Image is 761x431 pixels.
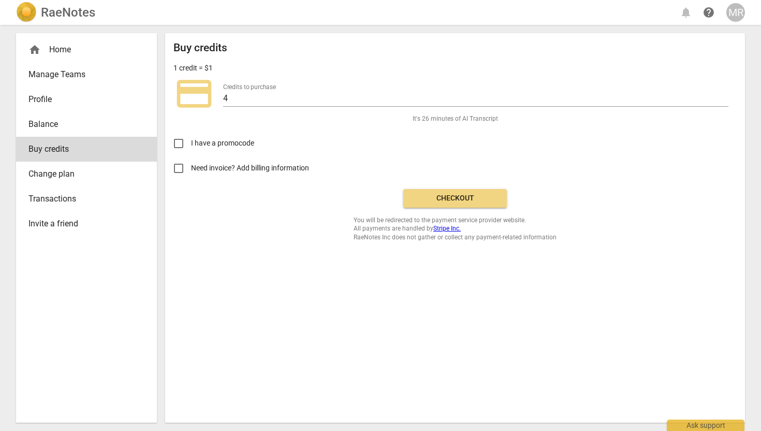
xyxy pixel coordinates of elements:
[223,84,276,90] label: Credits to purchase
[354,216,557,242] span: You will be redirected to the payment service provider website. All payments are handled by RaeNo...
[412,193,499,204] span: Checkout
[28,118,136,131] span: Balance
[16,62,157,87] a: Manage Teams
[28,218,136,230] span: Invite a friend
[173,63,213,74] p: 1 credit = $1
[173,41,227,54] h2: Buy credits
[16,211,157,236] a: Invite a friend
[173,73,215,114] span: credit_card
[16,37,157,62] div: Home
[28,44,41,56] span: home
[28,143,136,155] span: Buy credits
[16,2,95,23] a: LogoRaeNotes
[28,168,136,180] span: Change plan
[28,44,136,56] div: Home
[41,5,95,20] h2: RaeNotes
[699,3,718,22] a: Help
[16,137,157,162] a: Buy credits
[16,186,157,211] a: Transactions
[28,193,136,205] span: Transactions
[413,114,498,123] span: It's 26 minutes of AI Transcript
[28,93,136,106] span: Profile
[726,3,745,22] button: MR
[191,138,254,149] span: I have a promocode
[28,68,136,81] span: Manage Teams
[16,2,37,23] img: Logo
[16,162,157,186] a: Change plan
[16,112,157,137] a: Balance
[667,420,744,431] div: Ask support
[191,163,311,174] span: Need invoice? Add billing information
[403,189,507,208] button: Checkout
[703,6,715,19] span: help
[433,225,461,232] a: Stripe Inc.
[16,87,157,112] a: Profile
